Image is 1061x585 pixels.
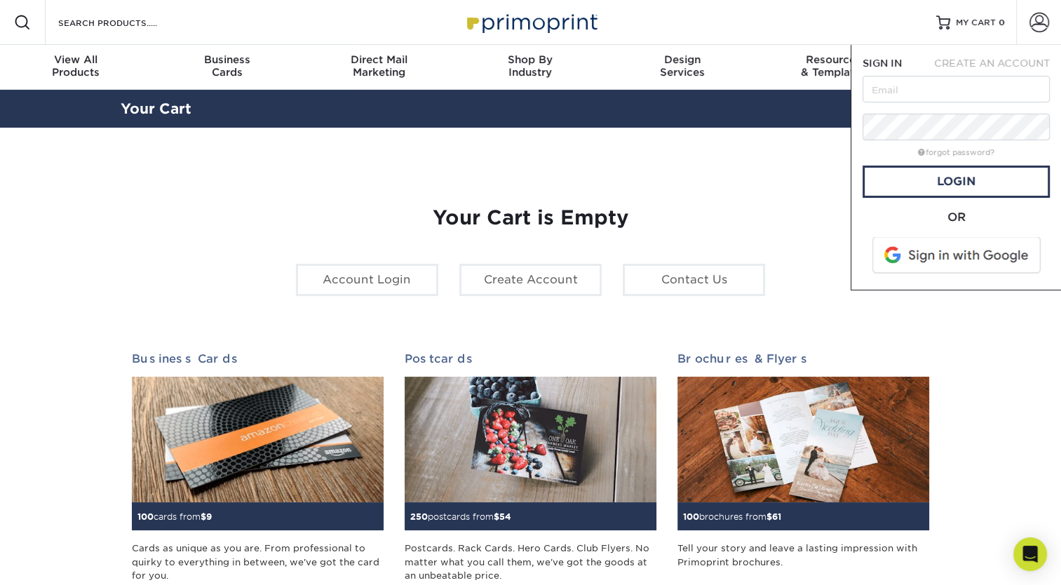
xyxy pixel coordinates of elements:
div: Industry [454,53,606,79]
div: OR [863,209,1050,226]
span: $ [201,511,206,522]
a: BusinessCards [151,45,303,90]
div: Cards [151,53,303,79]
a: Account Login [296,264,438,296]
h1: Your Cart is Empty [132,206,930,230]
span: 9 [206,511,212,522]
a: DesignServices [607,45,758,90]
h2: Brochures & Flyers [677,352,929,365]
div: & Templates [758,53,910,79]
small: brochures from [683,511,781,522]
img: Primoprint [461,7,601,37]
a: Direct MailMarketing [303,45,454,90]
span: Resources [758,53,910,66]
a: Create Account [459,264,602,296]
span: Design [607,53,758,66]
span: 61 [772,511,781,522]
span: CREATE AN ACCOUNT [934,58,1050,69]
div: Open Intercom Messenger [1013,537,1047,571]
img: Brochures & Flyers [677,377,929,503]
small: postcards from [410,511,511,522]
div: Postcards. Rack Cards. Hero Cards. Club Flyers. No matter what you call them, we've got the goods... [405,542,656,582]
img: Postcards [405,377,656,503]
a: Your Cart [121,100,191,117]
a: Login [863,166,1050,198]
h2: Business Cards [132,352,384,365]
span: 100 [683,511,699,522]
span: SIGN IN [863,58,902,69]
div: Services [607,53,758,79]
div: Tell your story and leave a lasting impression with Primoprint brochures. [677,542,929,582]
a: Resources& Templates [758,45,910,90]
span: 0 [999,18,1005,27]
span: 250 [410,511,428,522]
a: forgot password? [918,148,994,157]
div: Marketing [303,53,454,79]
h2: Postcards [405,352,656,365]
input: SEARCH PRODUCTS..... [57,14,194,31]
input: Email [863,76,1050,102]
span: Direct Mail [303,53,454,66]
img: Business Cards [132,377,384,503]
span: $ [494,511,499,522]
span: 100 [137,511,154,522]
span: 54 [499,511,511,522]
small: cards from [137,511,212,522]
a: Shop ByIndustry [454,45,606,90]
span: $ [766,511,772,522]
span: Shop By [454,53,606,66]
a: Contact Us [623,264,765,296]
span: MY CART [956,17,996,29]
span: Business [151,53,303,66]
